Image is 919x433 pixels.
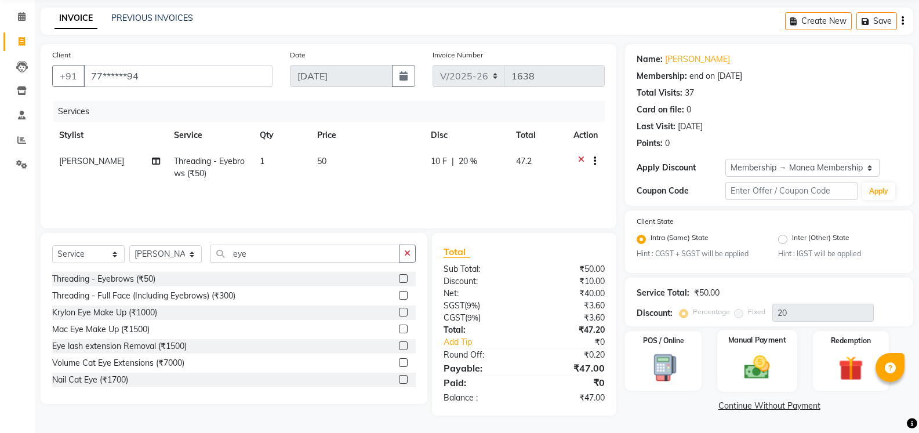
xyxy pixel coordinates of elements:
div: [DATE] [678,121,703,133]
div: Balance : [435,392,524,404]
div: ₹3.60 [524,300,613,312]
div: Coupon Code [637,185,725,197]
span: 50 [317,156,326,166]
div: ₹50.00 [694,287,720,299]
span: SGST [444,300,464,311]
span: [PERSON_NAME] [59,156,124,166]
th: Stylist [52,122,167,148]
div: ₹0 [539,336,613,348]
div: Net: [435,288,524,300]
span: 1 [260,156,264,166]
div: Nail Cat Eye (₹1700) [52,374,128,386]
div: Round Off: [435,349,524,361]
a: PREVIOUS INVOICES [111,13,193,23]
div: ( ) [435,300,524,312]
div: Name: [637,53,663,66]
label: Fixed [748,307,765,317]
th: Total [509,122,566,148]
div: Mac Eye Make Up (₹1500) [52,323,150,336]
div: Payable: [435,361,524,375]
label: Client State [637,216,674,227]
th: Service [167,122,253,148]
img: _gift.svg [831,353,871,384]
label: POS / Online [643,336,684,346]
div: Discount: [435,275,524,288]
div: ₹47.00 [524,361,613,375]
th: Price [310,122,424,148]
div: ₹50.00 [524,263,613,275]
span: 9% [467,313,478,322]
div: 37 [685,87,694,99]
div: Services [53,101,613,122]
div: Paid: [435,376,524,390]
img: _cash.svg [736,353,778,383]
span: CGST [444,312,465,323]
div: Points: [637,137,663,150]
label: Redemption [831,336,871,346]
div: Threading - Full Face (Including Eyebrows) (₹300) [52,290,235,302]
div: 0 [665,137,670,150]
span: | [452,155,454,168]
div: ( ) [435,312,524,324]
div: ₹47.00 [524,392,613,404]
div: Eye lash extension Removal (₹1500) [52,340,187,352]
div: Card on file: [637,104,684,116]
div: Discount: [637,307,673,319]
small: Hint : IGST will be applied [778,249,902,259]
div: Last Visit: [637,121,675,133]
label: Invoice Number [433,50,483,60]
img: _pos-terminal.svg [644,353,684,383]
a: Add Tip [435,336,539,348]
span: 10 F [431,155,447,168]
button: Apply [862,183,895,200]
div: ₹40.00 [524,288,613,300]
a: Continue Without Payment [627,400,911,412]
span: Total [444,246,470,258]
span: 47.2 [516,156,532,166]
a: INVOICE [55,8,97,29]
div: ₹47.20 [524,324,613,336]
label: Date [290,50,306,60]
input: Enter Offer / Coupon Code [725,182,858,200]
div: Volume Cat Eye Extensions (₹7000) [52,357,184,369]
button: +91 [52,65,85,87]
div: Apply Discount [637,162,725,174]
small: Hint : CGST + SGST will be applied [637,249,760,259]
div: Sub Total: [435,263,524,275]
label: Client [52,50,71,60]
div: ₹0.20 [524,349,613,361]
button: Save [856,12,897,30]
input: Search by Name/Mobile/Email/Code [83,65,273,87]
div: ₹0 [524,376,613,390]
div: Membership: [637,70,687,82]
div: Service Total: [637,287,689,299]
span: Threading - Eyebrows (₹50) [174,156,245,179]
button: Create New [785,12,852,30]
label: Manual Payment [728,335,786,346]
th: Action [566,122,605,148]
div: ₹10.00 [524,275,613,288]
label: Percentage [693,307,730,317]
input: Search or Scan [210,245,399,263]
div: end on [DATE] [689,70,742,82]
div: 0 [686,104,691,116]
span: 9% [467,301,478,310]
a: [PERSON_NAME] [665,53,730,66]
div: ₹3.60 [524,312,613,324]
span: 20 % [459,155,477,168]
label: Inter (Other) State [792,232,849,246]
th: Qty [253,122,310,148]
label: Intra (Same) State [651,232,709,246]
div: Threading - Eyebrows (₹50) [52,273,155,285]
div: Krylon Eye Make Up (₹1000) [52,307,157,319]
div: Total: [435,324,524,336]
th: Disc [424,122,510,148]
div: Total Visits: [637,87,682,99]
